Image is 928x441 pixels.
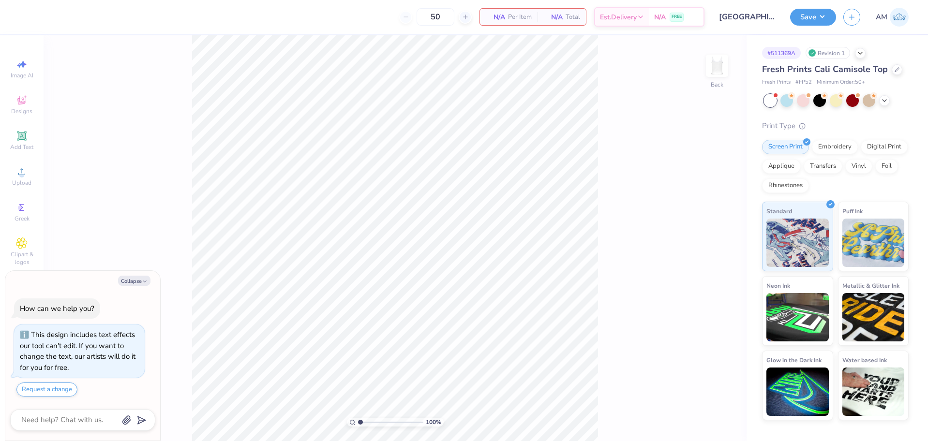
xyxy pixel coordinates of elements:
div: Print Type [762,120,909,132]
img: Back [707,56,727,75]
span: Per Item [508,12,532,22]
span: Glow in the Dark Ink [766,355,822,365]
span: Est. Delivery [600,12,637,22]
div: Digital Print [861,140,908,154]
div: # 511369A [762,47,801,59]
span: Fresh Prints Cali Camisole Top [762,63,888,75]
span: Minimum Order: 50 + [817,78,865,87]
span: Clipart & logos [5,250,39,266]
img: Puff Ink [842,219,905,267]
div: Rhinestones [762,178,809,193]
span: N/A [486,12,505,22]
span: Total [566,12,580,22]
div: Embroidery [812,140,858,154]
span: Neon Ink [766,280,790,291]
span: Add Text [10,143,33,151]
span: Upload [12,179,31,187]
img: Glow in the Dark Ink [766,367,829,416]
span: Fresh Prints [762,78,791,87]
button: Collapse [118,276,150,286]
div: How can we help you? [20,304,94,313]
img: Metallic & Glitter Ink [842,293,905,341]
button: Save [790,9,836,26]
img: Standard [766,219,829,267]
div: This design includes text effects our tool can't edit. If you want to change the text, our artist... [20,330,135,372]
div: Foil [875,159,898,174]
div: Transfers [804,159,842,174]
div: Back [711,80,723,89]
a: AM [876,8,909,27]
div: Screen Print [762,140,809,154]
span: Image AI [11,72,33,79]
span: Greek [15,215,30,222]
input: Untitled Design [712,7,783,27]
button: Request a change [16,382,77,397]
span: N/A [654,12,666,22]
span: Designs [11,107,32,115]
img: Water based Ink [842,367,905,416]
span: # FP52 [795,78,812,87]
span: 100 % [426,418,441,426]
span: Water based Ink [842,355,887,365]
input: – – [417,8,454,26]
span: Puff Ink [842,206,863,216]
div: Vinyl [845,159,872,174]
img: Neon Ink [766,293,829,341]
span: FREE [672,14,682,20]
div: Revision 1 [806,47,850,59]
span: AM [876,12,887,23]
span: Metallic & Glitter Ink [842,280,899,291]
span: N/A [543,12,563,22]
div: Applique [762,159,801,174]
span: Standard [766,206,792,216]
img: Arvi Mikhail Parcero [890,8,909,27]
